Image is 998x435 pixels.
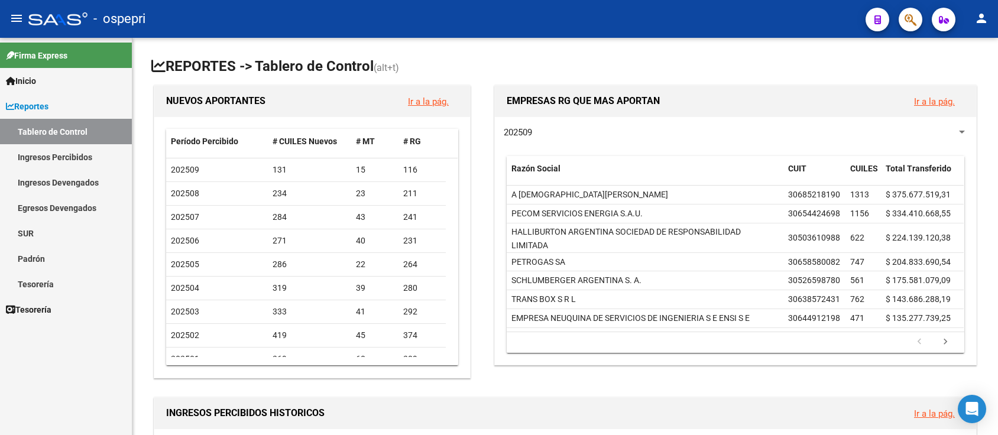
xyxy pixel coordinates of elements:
div: 231 [403,234,441,248]
span: 471 [850,313,864,323]
span: Tesorería [6,303,51,316]
span: 202509 [171,165,199,174]
div: PECOM SERVICIOS ENERGIA S.A.U. [511,207,643,220]
span: CUIT [788,164,806,173]
span: 561 [850,275,864,285]
span: $ 175.581.079,09 [886,275,951,285]
span: 202501 [171,354,199,363]
div: 30638572431 [788,293,840,306]
div: 419 [273,329,347,342]
span: NUEVOS APORTANTES [166,95,265,106]
a: go to next page [934,336,957,349]
span: 202507 [171,212,199,222]
div: 131 [273,163,347,177]
div: 23 [356,187,394,200]
div: 280 [403,281,441,295]
span: CUILES [850,164,878,173]
span: $ 224.139.120,38 [886,233,951,242]
div: A [DEMOGRAPHIC_DATA][PERSON_NAME] [511,188,668,202]
div: 241 [403,210,441,224]
span: - ospepri [93,6,145,32]
div: 60 [356,352,394,366]
button: Ir a la pág. [905,402,964,424]
div: Open Intercom Messenger [958,395,986,423]
div: HALLIBURTON ARGENTINA SOCIEDAD DE RESPONSABILIDAD LIMITADA [511,225,779,252]
span: Período Percibido [171,137,238,146]
div: 15 [356,163,394,177]
datatable-header-cell: # MT [351,129,398,154]
a: go to previous page [908,336,931,349]
div: 116 [403,163,441,177]
span: Razón Social [511,164,560,173]
datatable-header-cell: Total Transferido [881,156,964,195]
div: EMPRESA NEUQUINA DE SERVICIOS DE INGENIERIA S E ENSI S E [511,311,750,325]
span: $ 375.677.519,31 [886,190,951,199]
div: 292 [403,305,441,319]
span: Inicio [6,74,36,87]
div: 45 [356,329,394,342]
datatable-header-cell: # CUILES Nuevos [268,129,352,154]
span: $ 334.410.668,55 [886,209,951,218]
a: Ir a la pág. [914,96,955,107]
span: 202505 [171,259,199,269]
div: TRANS BOX S R L [511,293,576,306]
mat-icon: menu [9,11,24,25]
div: 30526598780 [788,274,840,287]
h1: REPORTES -> Tablero de Control [151,57,979,77]
span: INGRESOS PERCIBIDOS HISTORICOS [166,407,325,418]
datatable-header-cell: Período Percibido [166,129,268,154]
span: # RG [403,137,421,146]
div: 319 [273,281,347,295]
div: 30658580082 [788,255,840,269]
div: 309 [403,352,441,366]
div: 22 [356,258,394,271]
div: 30644912198 [788,311,840,325]
div: 211 [403,187,441,200]
div: 30654424698 [788,207,840,220]
datatable-header-cell: CUILES [845,156,881,195]
div: SCHLUMBERGER ARGENTINA S. A. [511,274,641,287]
span: 202502 [171,330,199,340]
div: 41 [356,305,394,319]
div: 43 [356,210,394,224]
span: # MT [356,137,375,146]
div: 264 [403,258,441,271]
span: Firma Express [6,49,67,62]
span: 202503 [171,307,199,316]
span: Total Transferido [886,164,951,173]
div: 30503610988 [788,231,840,245]
div: PETROGAS SA [511,255,565,269]
span: 1156 [850,209,869,218]
span: EMPRESAS RG QUE MAS APORTAN [507,95,660,106]
div: 39 [356,281,394,295]
span: $ 135.277.739,25 [886,313,951,323]
div: 234 [273,187,347,200]
span: 202509 [504,127,532,138]
span: $ 204.833.690,54 [886,257,951,267]
datatable-header-cell: # RG [398,129,446,154]
span: # CUILES Nuevos [273,137,337,146]
span: 622 [850,233,864,242]
span: 202506 [171,236,199,245]
span: (alt+t) [374,62,399,73]
a: Ir a la pág. [408,96,449,107]
div: 40 [356,234,394,248]
div: 286 [273,258,347,271]
a: Ir a la pág. [914,408,955,419]
div: 374 [403,329,441,342]
button: Ir a la pág. [905,90,964,112]
span: Reportes [6,100,48,113]
div: 333 [273,305,347,319]
span: $ 143.686.288,19 [886,294,951,304]
span: 762 [850,294,864,304]
span: 202504 [171,283,199,293]
div: 284 [273,210,347,224]
div: 369 [273,352,347,366]
button: Ir a la pág. [398,90,458,112]
span: 747 [850,257,864,267]
span: 1313 [850,190,869,199]
div: 271 [273,234,347,248]
datatable-header-cell: CUIT [783,156,845,195]
div: 30685218190 [788,188,840,202]
span: 202508 [171,189,199,198]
